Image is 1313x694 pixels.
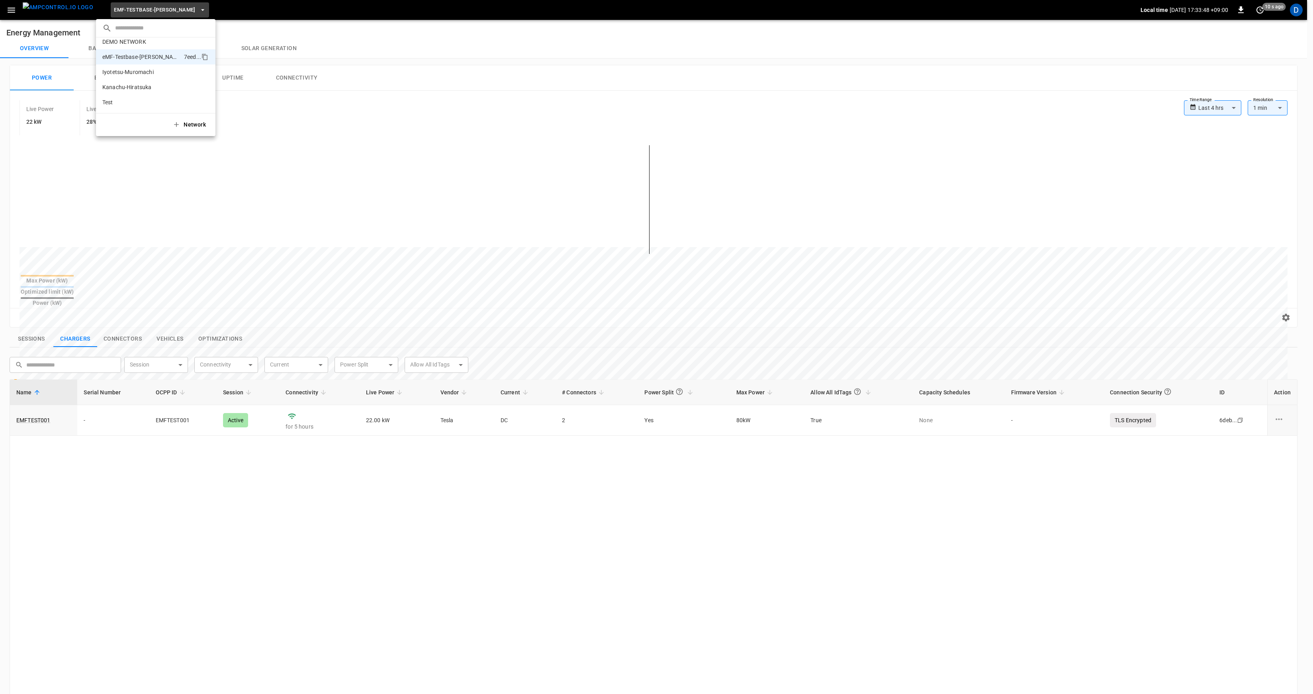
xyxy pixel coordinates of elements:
[102,53,181,61] p: eMF-Testbase-[PERSON_NAME]
[168,117,212,133] button: Network
[102,68,180,76] p: Iyotetsu-Muromachi
[102,38,180,46] p: DEMO NETWORK
[102,83,181,91] p: Kanachu-Hiratsuka
[201,52,209,62] div: copy
[102,98,180,106] p: Test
